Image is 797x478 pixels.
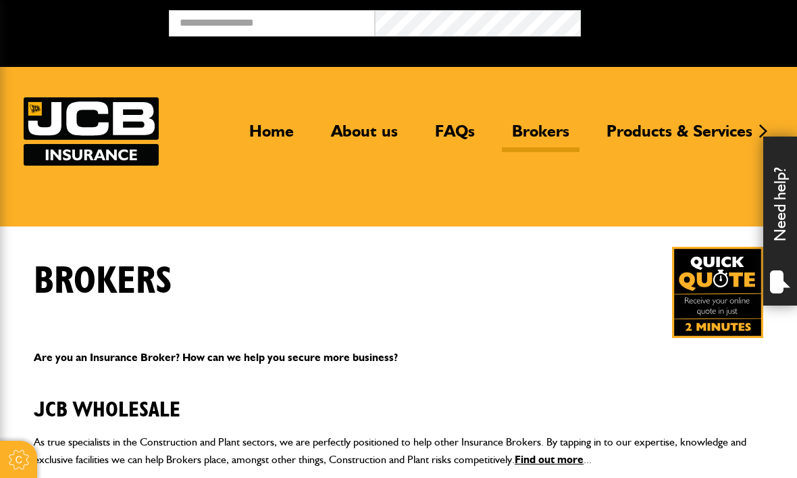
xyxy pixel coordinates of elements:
a: JCB Insurance Services [24,97,159,166]
img: Quick Quote [672,247,763,338]
div: Need help? [763,137,797,306]
img: JCB Insurance Services logo [24,97,159,166]
p: Are you an Insurance Broker? How can we help you secure more business? [34,349,763,366]
a: About us [321,121,408,152]
a: Home [239,121,304,152]
a: Get your insurance quote in just 2-minutes [672,247,763,338]
a: FAQs [425,121,485,152]
h2: JCB Wholesale [34,377,763,423]
a: Find out more [515,453,584,466]
button: Broker Login [581,10,787,31]
a: Brokers [502,121,580,152]
p: As true specialists in the Construction and Plant sectors, we are perfectly positioned to help ot... [34,433,763,468]
h1: Brokers [34,259,172,304]
a: Products & Services [596,121,763,152]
